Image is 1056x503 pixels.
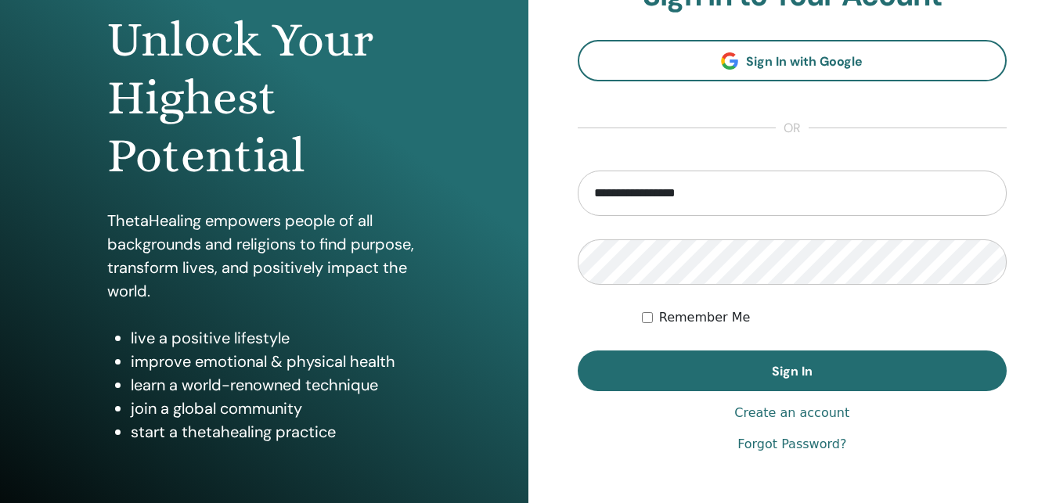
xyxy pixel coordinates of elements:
[107,11,420,185] h1: Unlock Your Highest Potential
[659,308,751,327] label: Remember Me
[107,209,420,303] p: ThetaHealing empowers people of all backgrounds and religions to find purpose, transform lives, a...
[131,420,420,444] li: start a thetahealing practice
[734,404,849,422] a: Create an account
[772,363,813,379] span: Sign In
[131,350,420,373] li: improve emotional & physical health
[578,350,1007,391] button: Sign In
[746,53,863,70] span: Sign In with Google
[578,40,1007,81] a: Sign In with Google
[642,308,1007,327] div: Keep me authenticated indefinitely or until I manually logout
[131,373,420,397] li: learn a world-renowned technique
[737,435,846,454] a: Forgot Password?
[131,326,420,350] li: live a positive lifestyle
[776,119,809,138] span: or
[131,397,420,420] li: join a global community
